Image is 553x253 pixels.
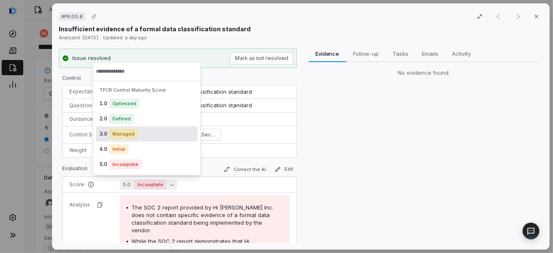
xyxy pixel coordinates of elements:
span: Managed [109,129,138,139]
button: Copy link [86,9,101,24]
p: Score [69,181,110,188]
div: TPCR Control Maturity Score [96,84,197,96]
p: Control Set [69,131,110,138]
span: Supplier has a formal data classification standard [120,88,252,95]
span: # PR.DS.6 [61,13,83,20]
span: Evidence [312,48,342,59]
button: Correct the AI [220,164,269,174]
span: Tasks [389,48,411,59]
p: Control [62,75,297,85]
p: Analysis [69,201,90,208]
span: Emails [418,48,441,59]
span: Follow-up [350,48,382,59]
span: Updated: a day ago [103,35,147,41]
span: Incomplete [109,159,142,169]
div: 1.0 [96,96,197,111]
p: Question [69,102,110,109]
button: Mark as not resolved [230,52,293,65]
span: Optimized [109,98,140,109]
span: Activity [448,48,474,59]
div: 4.0 [96,141,197,157]
button: Edit [271,164,296,174]
p: Weight [69,147,110,154]
p: Evaluation [62,165,88,175]
div: Suggestions [93,81,201,175]
button: 5.0Incomplete [120,180,177,190]
span: The SOC 2 report provided by Hi [PERSON_NAME] Inc. does not contain specific evidence of a formal... [131,204,274,234]
div: No evidence found. [308,69,539,77]
div: 2.0 [96,111,197,126]
p: Expectation [69,88,110,95]
span: Initial [109,144,129,154]
span: Enabler V4 Controls Data Security [133,131,217,139]
div: Issue resolved [72,54,111,63]
span: Supplier has a formal data classification standard [120,102,252,109]
p: Insufficient evidence of a formal data classification standard [59,24,251,33]
div: 5.0 [96,157,197,172]
span: Analyzed: [DATE] [59,35,98,41]
div: 3.0 [96,126,197,141]
span: Incomplete [134,180,167,190]
span: Defined [109,114,134,124]
p: Guidance [69,116,110,122]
